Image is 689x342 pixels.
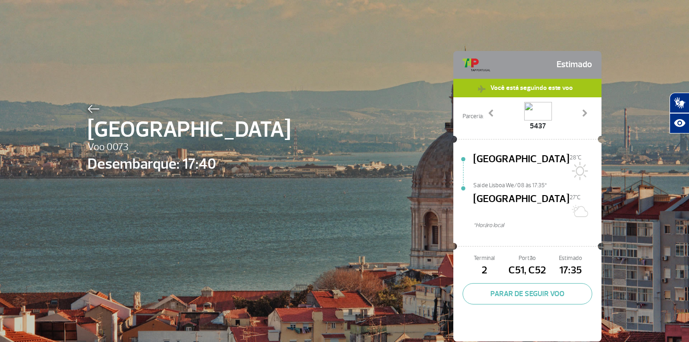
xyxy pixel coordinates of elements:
[486,79,577,96] span: Você está seguindo este voo
[570,194,581,201] span: 27°C
[570,202,588,220] img: Sol com muitas nuvens
[670,113,689,133] button: Abrir recursos assistivos.
[506,254,549,263] span: Portão
[463,112,483,121] span: Parceria:
[463,254,506,263] span: Terminal
[570,162,588,180] img: Sol
[88,153,291,175] span: Desembarque: 17:40
[473,191,570,221] span: [GEOGRAPHIC_DATA]
[88,113,291,146] span: [GEOGRAPHIC_DATA]
[463,263,506,279] span: 2
[670,93,689,113] button: Abrir tradutor de língua de sinais.
[570,154,582,161] span: 28°C
[88,139,291,155] span: Voo 0073
[506,263,549,279] span: C51, C52
[549,254,592,263] span: Estimado
[549,263,592,279] span: 17:35
[463,283,592,304] button: PARAR DE SEGUIR VOO
[473,152,570,181] span: [GEOGRAPHIC_DATA]
[670,93,689,133] div: Plugin de acessibilidade da Hand Talk.
[557,56,592,74] span: Estimado
[473,181,601,188] span: Sai de Lisboa We/08 às 17:35*
[524,120,552,132] span: 5437
[473,221,601,230] span: *Horáro local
